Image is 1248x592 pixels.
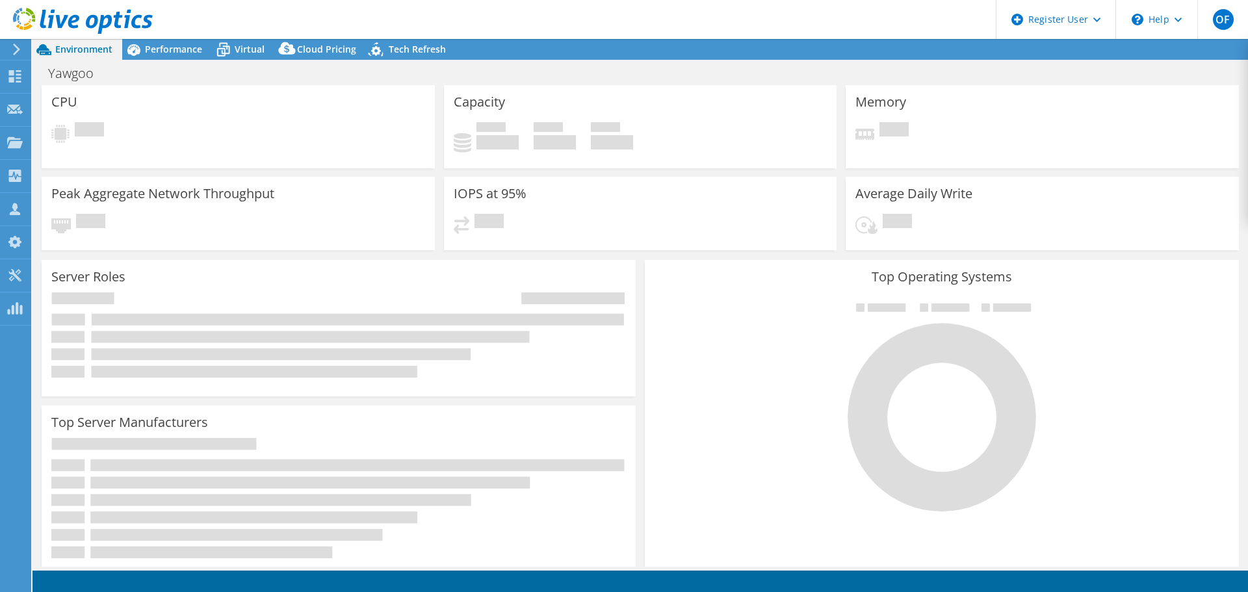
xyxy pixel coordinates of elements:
h3: Capacity [454,95,505,109]
h4: 0 GiB [591,135,633,149]
h3: Server Roles [51,270,125,284]
span: Pending [75,122,104,140]
h3: Top Server Manufacturers [51,415,208,430]
h3: Memory [855,95,906,109]
span: Used [476,122,506,135]
h3: Peak Aggregate Network Throughput [51,187,274,201]
span: Pending [76,214,105,231]
h3: Top Operating Systems [655,270,1229,284]
span: Cloud Pricing [297,43,356,55]
span: Environment [55,43,112,55]
svg: \n [1132,14,1143,25]
h4: 0 GiB [534,135,576,149]
span: Performance [145,43,202,55]
span: Free [534,122,563,135]
h3: Average Daily Write [855,187,972,201]
h1: Yawgoo [42,66,114,81]
span: Pending [883,214,912,231]
span: Tech Refresh [389,43,446,55]
span: Total [591,122,620,135]
span: Pending [474,214,504,231]
h4: 0 GiB [476,135,519,149]
span: OF [1213,9,1234,30]
h3: CPU [51,95,77,109]
span: Virtual [235,43,265,55]
span: Pending [879,122,909,140]
h3: IOPS at 95% [454,187,526,201]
